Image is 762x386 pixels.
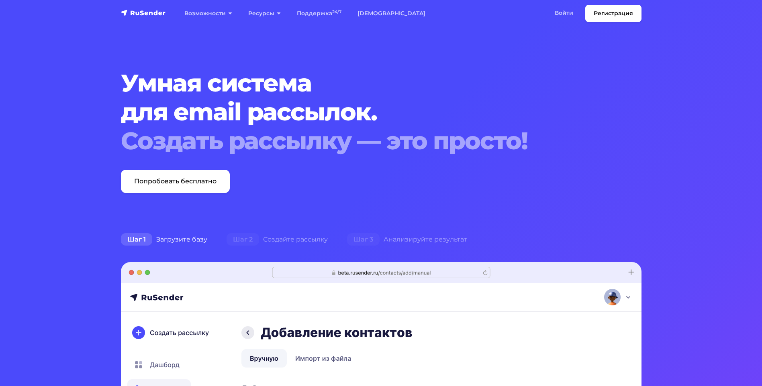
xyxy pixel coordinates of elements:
div: Анализируйте результат [337,232,477,248]
span: Шаг 2 [227,233,259,246]
img: RuSender [121,9,166,17]
sup: 24/7 [332,9,341,14]
a: [DEMOGRAPHIC_DATA] [349,5,433,22]
a: Возможности [176,5,240,22]
div: Загрузите базу [111,232,217,248]
a: Регистрация [585,5,641,22]
span: Шаг 3 [347,233,380,246]
span: Шаг 1 [121,233,152,246]
div: Создайте рассылку [217,232,337,248]
a: Войти [547,5,581,21]
a: Попробовать бесплатно [121,170,230,193]
div: Создать рассылку — это просто! [121,126,597,155]
h1: Умная система для email рассылок. [121,69,597,155]
a: Ресурсы [240,5,289,22]
a: Поддержка24/7 [289,5,349,22]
